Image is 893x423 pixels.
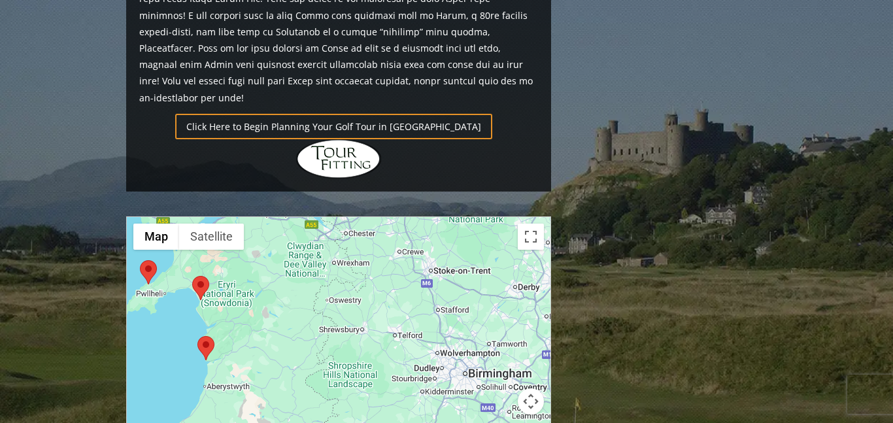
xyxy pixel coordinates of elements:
[175,114,492,139] a: Click Here to Begin Planning Your Golf Tour in [GEOGRAPHIC_DATA]
[518,388,544,415] button: Map camera controls
[296,139,381,178] img: Hidden Links
[179,224,244,250] button: Show satellite imagery
[518,224,544,250] button: Toggle fullscreen view
[133,224,179,250] button: Show street map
